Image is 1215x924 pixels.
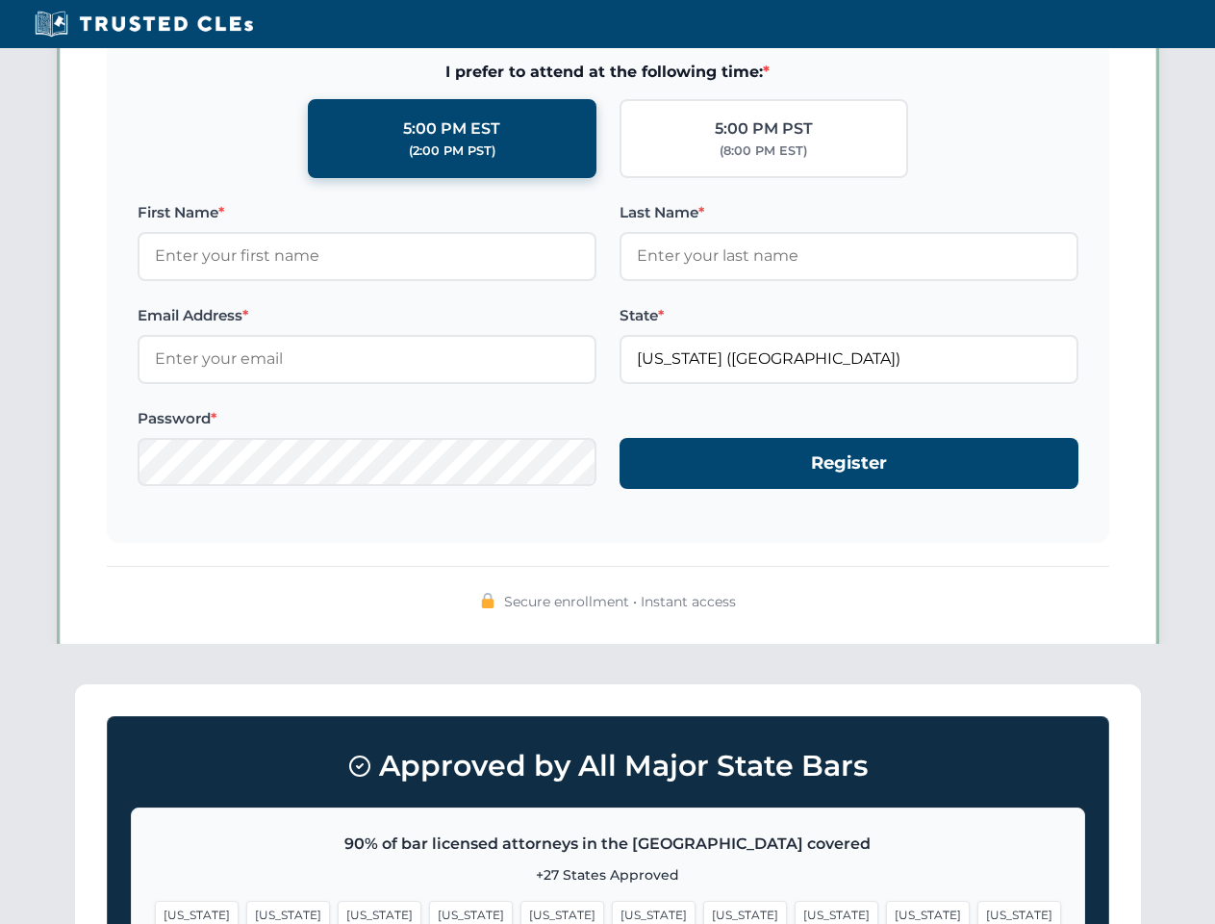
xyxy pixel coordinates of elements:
[504,591,736,612] span: Secure enrollment • Instant access
[620,232,1078,280] input: Enter your last name
[620,201,1078,224] label: Last Name
[138,60,1078,85] span: I prefer to attend at the following time:
[138,232,596,280] input: Enter your first name
[138,335,596,383] input: Enter your email
[715,116,813,141] div: 5:00 PM PST
[620,335,1078,383] input: Florida (FL)
[409,141,495,161] div: (2:00 PM PST)
[155,832,1061,857] p: 90% of bar licensed attorneys in the [GEOGRAPHIC_DATA] covered
[138,407,596,430] label: Password
[29,10,259,38] img: Trusted CLEs
[403,116,500,141] div: 5:00 PM EST
[155,864,1061,885] p: +27 States Approved
[131,740,1085,792] h3: Approved by All Major State Bars
[138,304,596,327] label: Email Address
[620,304,1078,327] label: State
[720,141,807,161] div: (8:00 PM EST)
[480,593,495,608] img: 🔒
[620,438,1078,489] button: Register
[138,201,596,224] label: First Name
